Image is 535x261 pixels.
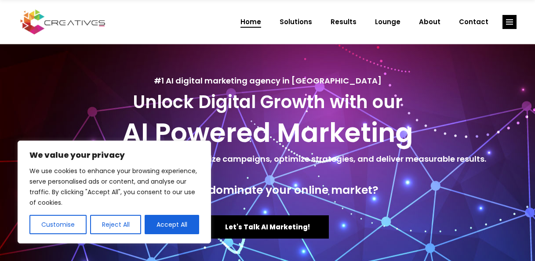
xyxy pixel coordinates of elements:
[225,222,310,232] span: Let's Talk AI Marketing!
[29,166,199,208] p: We use cookies to enhance your browsing experience, serve personalised ads or content, and analys...
[90,215,142,234] button: Reject All
[419,11,440,33] span: About
[29,150,199,160] p: We value your privacy
[366,11,410,33] a: Lounge
[280,11,312,33] span: Solutions
[29,215,87,234] button: Customise
[502,15,517,29] a: link
[9,75,526,87] h5: #1 AI digital marketing agency in [GEOGRAPHIC_DATA]
[240,11,261,33] span: Home
[18,8,107,36] img: Creatives
[9,184,526,197] h4: Ready to dominate your online market?
[375,11,400,33] span: Lounge
[206,215,329,239] a: Let's Talk AI Marketing!
[270,11,321,33] a: Solutions
[9,153,526,165] h5: We leverage the power of AI to personalize campaigns, optimize strategies, and deliver measurable...
[459,11,488,33] span: Contact
[331,11,357,33] span: Results
[9,117,526,149] h2: AI Powered Marketing
[321,11,366,33] a: Results
[450,11,498,33] a: Contact
[18,141,211,243] div: We value your privacy
[145,215,199,234] button: Accept All
[9,91,526,112] h3: Unlock Digital Growth with our
[231,11,270,33] a: Home
[410,11,450,33] a: About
